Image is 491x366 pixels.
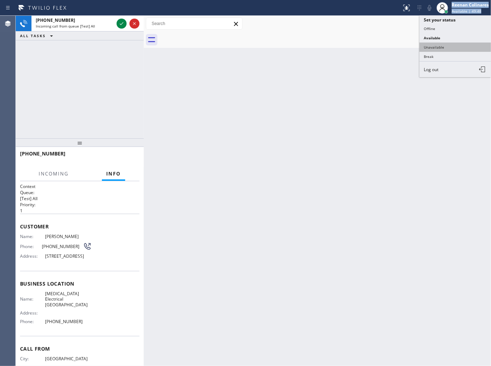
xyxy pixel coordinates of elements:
span: City: [20,356,45,361]
span: Incoming call from queue [Test] All [36,24,95,29]
h2: Queue: [20,189,139,196]
span: [PHONE_NUMBER] [36,17,75,23]
span: ALL TASKS [20,33,46,38]
button: ALL TASKS [16,31,60,40]
span: Name: [20,234,45,239]
span: Customer [20,223,139,230]
h2: Priority: [20,202,139,208]
span: [PERSON_NAME] [45,234,92,239]
p: [Test] All [20,196,139,202]
span: Incoming [39,170,69,177]
button: Accept [117,19,127,29]
span: Phone: [20,244,42,249]
div: Reenan Colinares [452,2,489,8]
input: Search [146,18,242,29]
button: Incoming [34,167,73,181]
span: Business location [20,280,139,287]
span: [STREET_ADDRESS] [45,253,92,259]
span: Call From [20,345,139,352]
span: Address: [20,310,45,316]
h1: Context [20,183,139,189]
span: Available | 49:48 [452,9,481,14]
span: Phone: [20,319,45,324]
span: [MEDICAL_DATA] Electrical [GEOGRAPHIC_DATA] [45,291,92,307]
span: Info [106,170,121,177]
span: [PHONE_NUMBER] [42,244,83,249]
span: Name: [20,296,45,302]
span: [GEOGRAPHIC_DATA] [45,356,92,361]
p: 1 [20,208,139,214]
button: Reject [129,19,139,29]
span: Address: [20,253,45,259]
span: [PHONE_NUMBER] [45,319,92,324]
span: [PHONE_NUMBER] [20,150,65,157]
button: Info [102,167,125,181]
button: Mute [424,3,434,13]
